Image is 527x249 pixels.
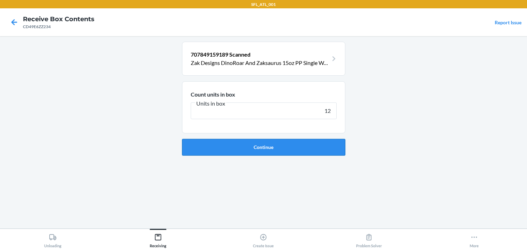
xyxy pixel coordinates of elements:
span: Count units in box [191,91,235,98]
span: Units in box [195,100,226,107]
div: Receiving [150,231,166,248]
button: Problem Solver [316,229,421,248]
button: Receiving [105,229,211,248]
div: Problem Solver [356,231,382,248]
button: Continue [182,139,345,156]
a: Report Issue [495,19,521,25]
span: 707849159189 Scanned [191,51,250,58]
a: 707849159189 ScannedZak Designs DinoRoar And Zaksaurus 15oz PP Single Wall Leakproof Straw [PERSO... [191,50,337,67]
button: Create Issue [211,229,316,248]
div: Create Issue [253,231,274,248]
div: CD49E6ZZ234 [23,24,94,30]
p: SFL_ATL_001 [251,1,276,8]
input: Units in box [191,102,337,119]
div: More [470,231,479,248]
h4: Receive Box Contents [23,15,94,24]
div: Unloading [44,231,61,248]
button: More [422,229,527,248]
p: Zak Designs DinoRoar And Zaksaurus 15oz PP Single Wall Leakproof Straw [PERSON_NAME] Tumbler 2pc [191,59,328,67]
